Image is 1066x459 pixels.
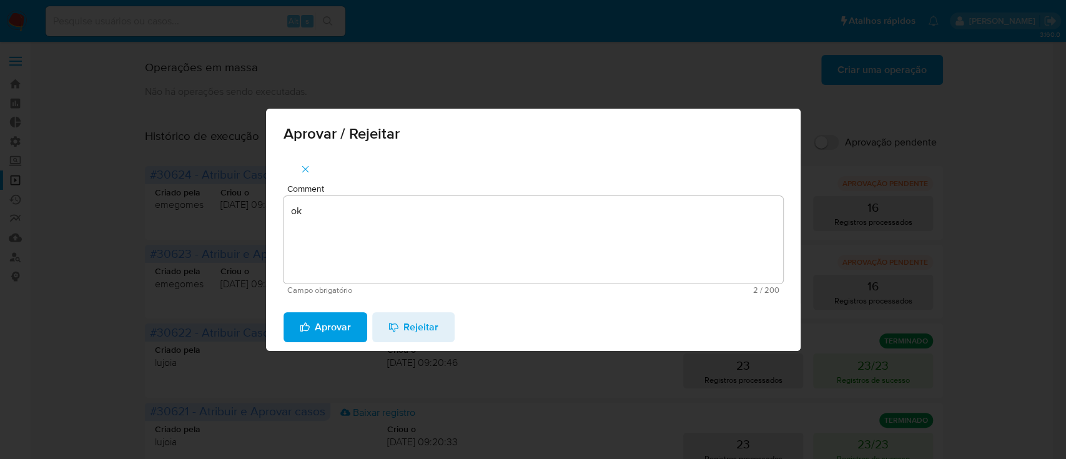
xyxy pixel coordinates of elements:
span: Rejeitar [388,313,438,341]
span: Máximo 200 caracteres [533,286,779,294]
span: Campo obrigatório [287,286,533,295]
button: Aprovar [284,312,367,342]
span: Aprovar [300,313,351,341]
button: Rejeitar [372,312,455,342]
textarea: ok [284,196,783,284]
span: Aprovar / Rejeitar [284,126,783,141]
span: Comment [287,184,787,194]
